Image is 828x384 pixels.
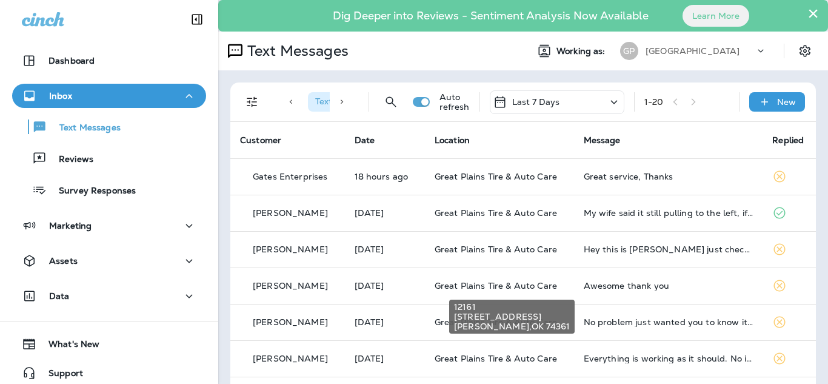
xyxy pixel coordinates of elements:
[298,14,684,18] p: Dig Deeper into Reviews - Sentiment Analysis Now Available
[240,135,281,146] span: Customer
[512,97,560,107] p: Last 7 Days
[435,353,557,364] span: Great Plains Tire & Auto Care
[454,312,570,322] span: [STREET_ADDRESS]
[777,97,796,107] p: New
[47,186,136,197] p: Survey Responses
[435,244,557,255] span: Great Plains Tire & Auto Care
[12,284,206,308] button: Data
[584,354,753,363] div: Everything is working as it should. No issues from what was repaired.
[435,207,557,218] span: Great Plains Tire & Auto Care
[253,172,327,181] p: Gates Enterprises
[12,114,206,140] button: Text Messages
[584,172,753,181] div: Great service, Thanks
[315,96,412,107] span: Text Direction : Incoming
[355,135,375,146] span: Date
[49,91,72,101] p: Inbox
[454,322,570,331] span: [PERSON_NAME] , OK 74361
[47,154,93,166] p: Reviews
[435,280,557,291] span: Great Plains Tire & Auto Care
[454,302,570,312] span: 12161
[794,40,816,62] button: Settings
[180,7,214,32] button: Collapse Sidebar
[620,42,638,60] div: GP
[36,368,83,383] span: Support
[12,177,206,203] button: Survey Responses
[49,256,78,266] p: Assets
[644,97,664,107] div: 1 - 20
[48,56,95,66] p: Dashboard
[12,146,206,171] button: Reviews
[253,208,328,218] p: [PERSON_NAME]
[12,49,206,73] button: Dashboard
[242,42,349,60] p: Text Messages
[253,244,328,254] p: [PERSON_NAME]
[584,244,753,254] div: Hey this is John just checking to see if you went ahead and ordered that leveling kit
[12,332,206,356] button: What's New
[12,84,206,108] button: Inbox
[253,281,328,291] p: [PERSON_NAME]
[47,123,121,134] p: Text Messages
[49,291,70,301] p: Data
[683,5,749,27] button: Learn More
[646,46,740,56] p: [GEOGRAPHIC_DATA]
[435,317,557,328] span: Great Plains Tire & Auto Care
[355,208,415,218] p: Sep 29, 2025 04:32 PM
[439,92,470,112] p: Auto refresh
[355,317,415,327] p: Sep 25, 2025 05:06 PM
[807,4,819,23] button: Close
[308,92,432,112] div: Text Direction:Incoming
[584,281,753,291] div: Awesome thank you
[253,354,328,363] p: [PERSON_NAME]
[379,90,403,114] button: Search Messages
[435,171,557,182] span: Great Plains Tire & Auto Care
[556,46,608,56] span: Working as:
[49,221,92,231] p: Marketing
[12,214,206,238] button: Marketing
[355,172,415,181] p: Sep 30, 2025 03:33 PM
[584,208,753,218] div: My wife said it still pulling to the left, if you take hands off wheel. But said it a great other...
[253,317,328,327] p: [PERSON_NAME]
[240,90,264,114] button: Filters
[355,281,415,291] p: Sep 27, 2025 09:01 AM
[584,135,621,146] span: Message
[435,135,470,146] span: Location
[12,249,206,273] button: Assets
[772,135,804,146] span: Replied
[355,354,415,363] p: Sep 25, 2025 04:47 PM
[36,339,99,354] span: What's New
[355,244,415,254] p: Sep 29, 2025 03:19 PM
[584,317,753,327] div: No problem just wanted you to know it had been completed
